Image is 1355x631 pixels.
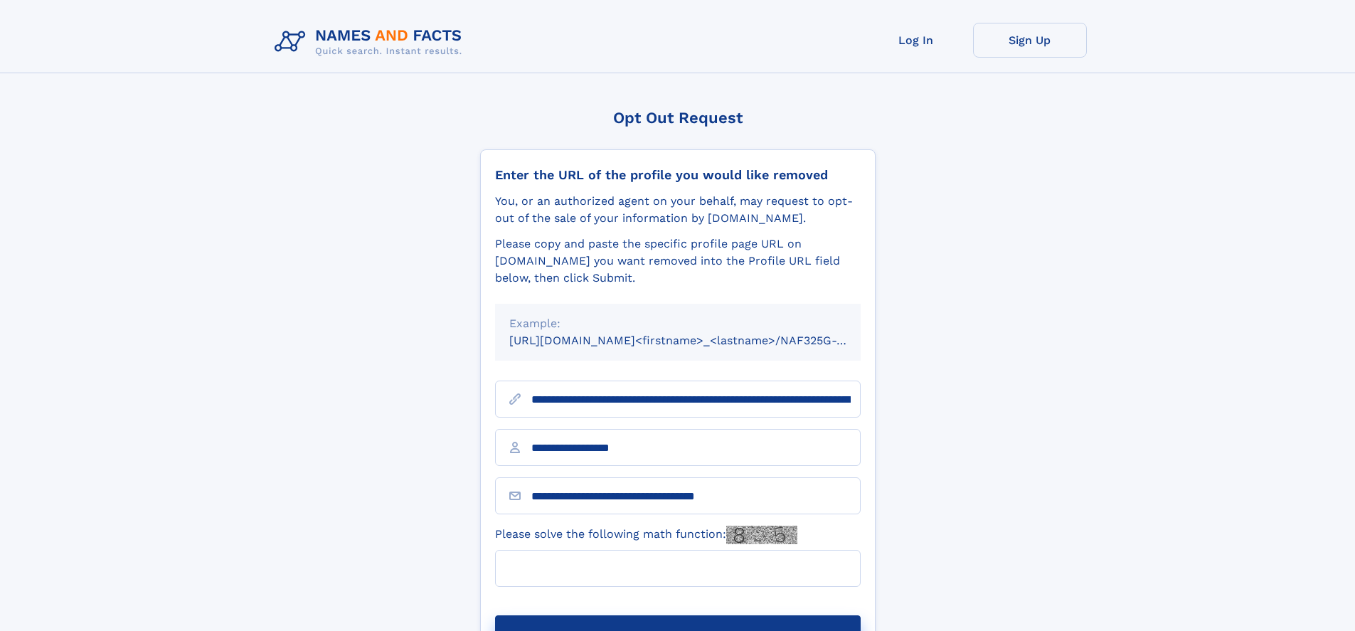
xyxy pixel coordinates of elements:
[480,109,876,127] div: Opt Out Request
[495,167,861,183] div: Enter the URL of the profile you would like removed
[495,235,861,287] div: Please copy and paste the specific profile page URL on [DOMAIN_NAME] you want removed into the Pr...
[509,315,846,332] div: Example:
[495,193,861,227] div: You, or an authorized agent on your behalf, may request to opt-out of the sale of your informatio...
[495,526,797,544] label: Please solve the following math function:
[973,23,1087,58] a: Sign Up
[269,23,474,61] img: Logo Names and Facts
[859,23,973,58] a: Log In
[509,334,888,347] small: [URL][DOMAIN_NAME]<firstname>_<lastname>/NAF325G-xxxxxxxx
